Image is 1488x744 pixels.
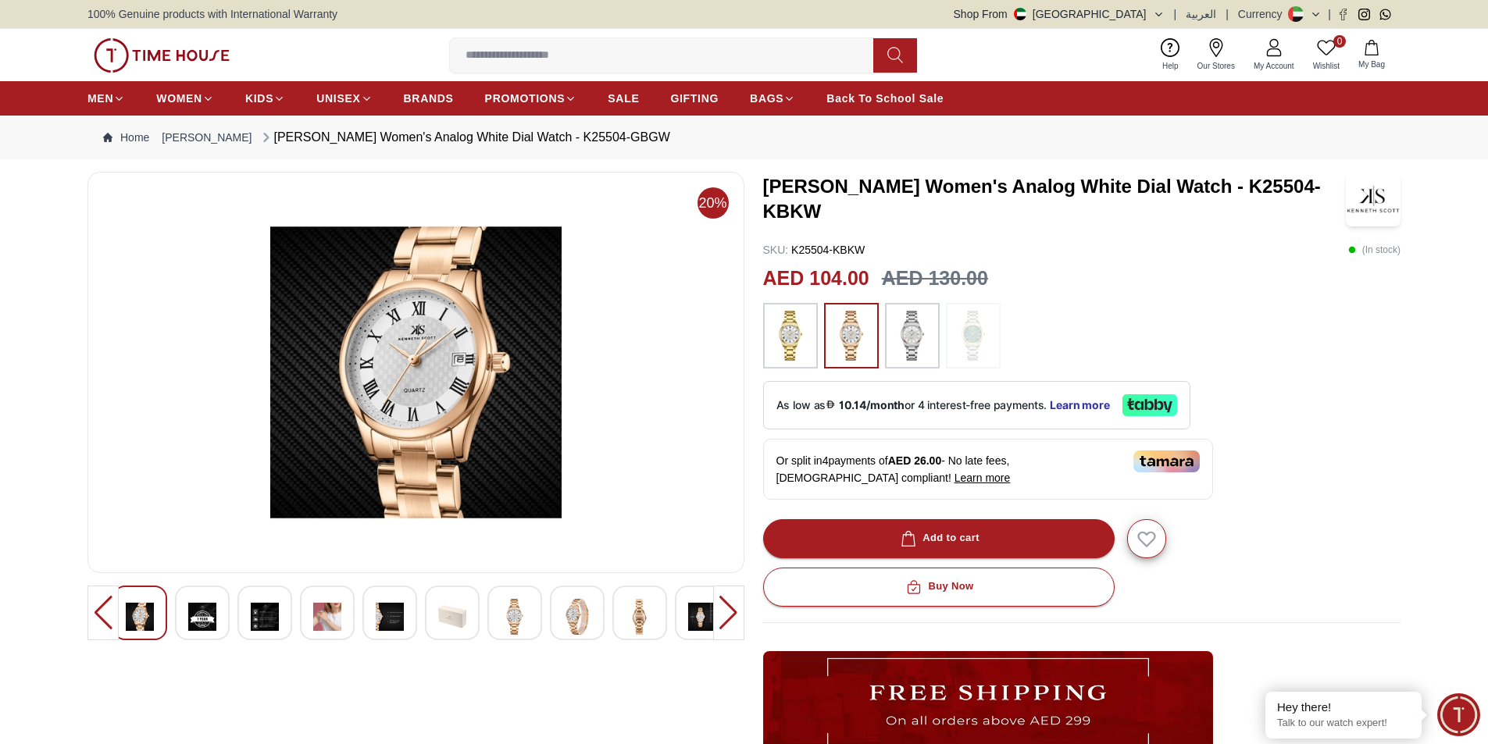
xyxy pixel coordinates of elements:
[87,6,337,22] span: 100% Genuine products with International Warranty
[162,130,252,145] a: [PERSON_NAME]
[251,599,279,635] img: Kenneth Scott Women's Analog White Dial Watch - K25504-GBGW
[882,264,988,294] h3: AED 130.00
[1133,450,1200,472] img: Tamara
[763,242,865,258] p: K25504-KBKW
[1186,6,1216,22] button: العربية
[1304,35,1349,75] a: 0Wishlist
[87,91,113,106] span: MEN
[376,599,404,635] img: Kenneth Scott Women's Analog White Dial Watch - K25504-GBGW
[1247,60,1301,72] span: My Account
[1349,37,1394,73] button: My Bag
[763,439,1213,500] div: Or split in 4 payments of - No late fees, [DEMOGRAPHIC_DATA] compliant!
[1156,60,1185,72] span: Help
[1437,693,1480,736] div: Chat Widget
[1352,59,1391,70] span: My Bag
[763,519,1115,558] button: Add to cart
[404,91,454,106] span: BRANDS
[404,84,454,112] a: BRANDS
[1333,35,1346,48] span: 0
[103,130,149,145] a: Home
[608,91,639,106] span: SALE
[608,84,639,112] a: SALE
[1358,9,1370,20] a: Instagram
[1379,9,1391,20] a: Whatsapp
[750,84,795,112] a: BAGS
[1014,8,1026,20] img: United Arab Emirates
[1188,35,1244,75] a: Our Stores
[94,38,230,73] img: ...
[888,454,941,467] span: AED 26.00
[763,264,869,294] h2: AED 104.00
[763,174,1347,224] h3: [PERSON_NAME] Women's Analog White Dial Watch - K25504-KBKW
[1346,172,1401,226] img: Kenneth Scott Women's Analog White Dial Watch - K25504-KBKW
[688,599,716,635] img: Kenneth Scott Women's Analog White Dial Watch - K25504-GBGW
[485,84,577,112] a: PROMOTIONS
[501,599,529,635] img: Kenneth Scott Women's Analog White Dial Watch - K25504-GBGW
[826,91,944,106] span: Back To School Sale
[763,568,1115,607] button: Buy Now
[832,311,871,361] img: ...
[156,91,202,106] span: WOMEN
[245,84,285,112] a: KIDS
[763,244,789,256] span: SKU :
[903,578,973,596] div: Buy Now
[245,91,273,106] span: KIDS
[188,599,216,635] img: Kenneth Scott Women's Analog White Dial Watch - K25504-GBGW
[156,84,214,112] a: WOMEN
[1348,242,1401,258] p: ( In stock )
[1307,60,1346,72] span: Wishlist
[563,599,591,635] img: Kenneth Scott Women's Analog White Dial Watch - K25504-GBGW
[101,185,731,560] img: Kenneth Scott Women's Analog White Dial Watch - K25504-GBGW
[1277,700,1410,715] div: Hey there!
[750,91,783,106] span: BAGS
[826,84,944,112] a: Back To School Sale
[771,311,810,361] img: ...
[1226,6,1229,22] span: |
[698,187,729,219] span: 20%
[259,128,670,147] div: [PERSON_NAME] Women's Analog White Dial Watch - K25504-GBGW
[126,599,154,635] img: Kenneth Scott Women's Analog White Dial Watch - K25504-GBGW
[1238,6,1289,22] div: Currency
[1153,35,1188,75] a: Help
[954,311,993,361] img: ...
[1337,9,1349,20] a: Facebook
[316,91,360,106] span: UNISEX
[955,472,1011,484] span: Learn more
[87,84,125,112] a: MEN
[897,529,980,547] div: Add to cart
[626,599,654,635] img: Kenneth Scott Women's Analog White Dial Watch - K25504-GBGW
[1277,717,1410,730] p: Talk to our watch expert!
[893,311,932,361] img: ...
[1191,60,1241,72] span: Our Stores
[1174,6,1177,22] span: |
[485,91,566,106] span: PROMOTIONS
[313,599,341,635] img: Kenneth Scott Women's Analog White Dial Watch - K25504-GBGW
[670,91,719,106] span: GIFTING
[316,84,372,112] a: UNISEX
[1328,6,1331,22] span: |
[954,6,1165,22] button: Shop From[GEOGRAPHIC_DATA]
[438,599,466,635] img: Kenneth Scott Women's Analog White Dial Watch - K25504-GBGW
[670,84,719,112] a: GIFTING
[87,116,1401,159] nav: Breadcrumb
